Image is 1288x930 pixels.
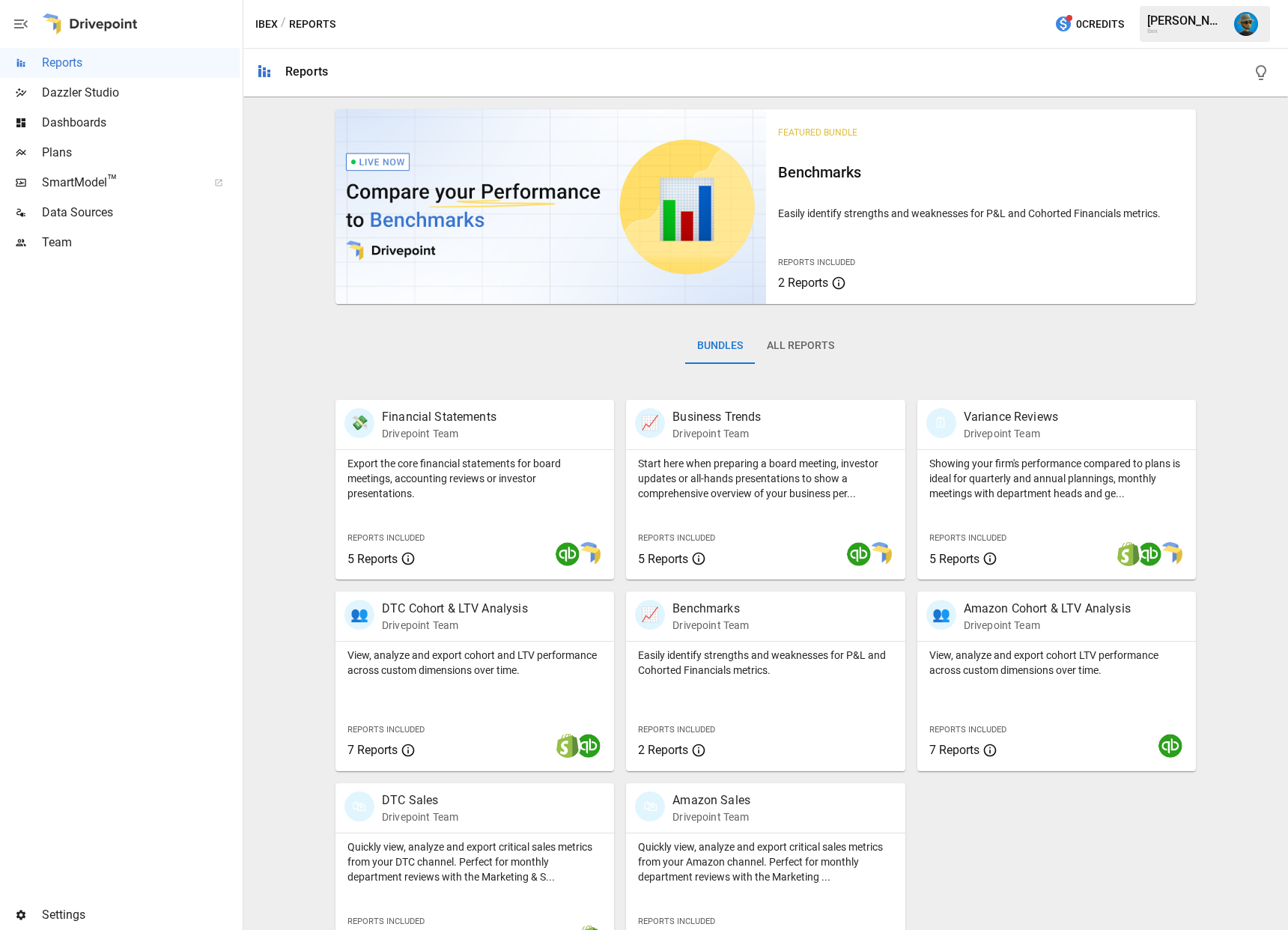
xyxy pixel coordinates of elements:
span: Reports Included [347,917,425,926]
span: Reports [42,54,240,72]
button: Bundles [685,328,755,364]
img: quickbooks [556,542,580,566]
p: DTC Cohort & LTV Analysis [382,600,528,618]
p: Drivepoint Team [964,618,1131,633]
img: shopify [556,734,580,758]
p: Drivepoint Team [964,426,1058,441]
p: Drivepoint Team [672,809,750,824]
span: Dashboards [42,114,240,132]
button: All Reports [755,328,846,364]
span: Reports Included [347,725,425,735]
span: Reports Included [638,725,715,735]
p: Financial Statements [382,408,496,426]
span: 5 Reports [347,552,398,566]
img: smart model [1158,542,1182,566]
span: Featured Bundle [778,127,857,138]
p: Drivepoint Team [672,618,749,633]
img: shopify [1117,542,1140,566]
span: 7 Reports [347,743,398,757]
p: Business Trends [672,408,761,426]
img: quickbooks [847,542,871,566]
span: Reports Included [638,917,715,926]
span: Dazzler Studio [42,84,240,102]
div: Ibex [1147,28,1225,34]
p: Start here when preparing a board meeting, investor updates or all-hands presentations to show a ... [638,456,893,501]
span: 7 Reports [929,743,979,757]
span: 5 Reports [638,552,688,566]
button: Lance Quejada [1225,3,1267,45]
span: Reports Included [638,533,715,543]
span: Reports Included [347,533,425,543]
p: Showing your firm's performance compared to plans is ideal for quarterly and annual plannings, mo... [929,456,1184,501]
img: quickbooks [577,734,601,758]
span: Settings [42,906,240,924]
p: Drivepoint Team [382,618,528,633]
p: Easily identify strengths and weaknesses for P&L and Cohorted Financials metrics. [638,648,893,678]
h6: Benchmarks [778,160,1185,184]
button: 0Credits [1048,10,1130,38]
div: Reports [285,64,328,79]
span: Reports Included [778,258,855,267]
p: Amazon Sales [672,791,750,809]
button: Ibex [255,15,278,34]
span: ™ [107,171,118,190]
span: Reports Included [929,533,1006,543]
div: 📈 [635,600,665,630]
span: 2 Reports [638,743,688,757]
div: 👥 [344,600,374,630]
div: 🛍 [344,791,374,821]
img: quickbooks [1137,542,1161,566]
img: smart model [868,542,892,566]
img: quickbooks [1158,734,1182,758]
span: 2 Reports [778,276,828,290]
img: video thumbnail [335,109,766,304]
p: Benchmarks [672,600,749,618]
p: Drivepoint Team [382,809,458,824]
p: Amazon Cohort & LTV Analysis [964,600,1131,618]
p: Easily identify strengths and weaknesses for P&L and Cohorted Financials metrics. [778,206,1185,221]
span: 5 Reports [929,552,979,566]
div: / [281,15,286,34]
p: Quickly view, analyze and export critical sales metrics from your Amazon channel. Perfect for mon... [638,839,893,884]
span: 0 Credits [1076,15,1124,34]
img: Lance Quejada [1234,12,1258,36]
div: [PERSON_NAME] [1147,13,1225,28]
span: Plans [42,144,240,162]
div: 📈 [635,408,665,438]
p: DTC Sales [382,791,458,809]
p: Quickly view, analyze and export critical sales metrics from your DTC channel. Perfect for monthl... [347,839,602,884]
div: 👥 [926,600,956,630]
span: SmartModel [42,174,198,192]
img: smart model [577,542,601,566]
span: Data Sources [42,204,240,222]
span: Team [42,234,240,252]
div: 🗓 [926,408,956,438]
p: Variance Reviews [964,408,1058,426]
p: Export the core financial statements for board meetings, accounting reviews or investor presentat... [347,456,602,501]
div: 💸 [344,408,374,438]
p: Drivepoint Team [672,426,761,441]
p: View, analyze and export cohort and LTV performance across custom dimensions over time. [347,648,602,678]
p: Drivepoint Team [382,426,496,441]
p: View, analyze and export cohort LTV performance across custom dimensions over time. [929,648,1184,678]
div: 🛍 [635,791,665,821]
span: Reports Included [929,725,1006,735]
